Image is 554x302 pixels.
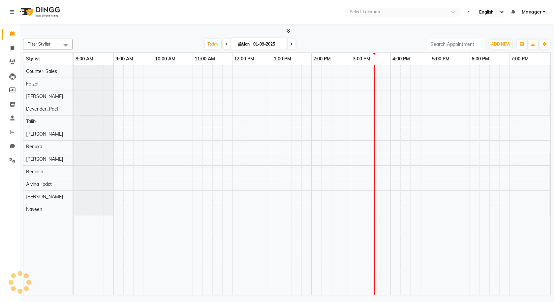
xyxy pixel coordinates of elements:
span: [PERSON_NAME] [26,156,63,162]
input: Search Appointment [428,39,485,49]
span: Stylist [26,56,40,62]
span: Talib [26,118,36,124]
img: logo [17,3,62,21]
a: 1:00 PM [272,54,293,64]
span: Faizal [26,81,38,87]
a: 10:00 AM [153,54,177,64]
a: 9:00 AM [114,54,135,64]
a: 5:00 PM [430,54,451,64]
span: Manager [522,9,541,16]
button: ADD NEW [489,40,512,49]
span: Beenish [26,169,43,175]
span: Filter Stylist [27,41,50,47]
span: Renuka [26,144,42,150]
a: 3:00 PM [351,54,372,64]
a: 8:00 AM [74,54,95,64]
span: Naveen [26,206,42,212]
span: Mon [236,42,251,47]
span: ADD NEW [491,42,510,47]
span: Alvina_ pdct [26,181,52,187]
a: 2:00 PM [312,54,332,64]
span: Devender_Pdct [26,106,58,112]
a: 7:00 PM [509,54,530,64]
a: 4:00 PM [391,54,412,64]
span: [PERSON_NAME] [26,131,63,137]
a: 6:00 PM [470,54,491,64]
span: Today [205,39,221,49]
span: Counter_Sales [26,68,57,74]
input: 2025-09-01 [251,39,284,49]
span: [PERSON_NAME] [26,93,63,99]
div: Select Location [350,9,380,15]
span: [PERSON_NAME] [26,194,63,200]
a: 12:00 PM [232,54,256,64]
a: 11:00 AM [193,54,217,64]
